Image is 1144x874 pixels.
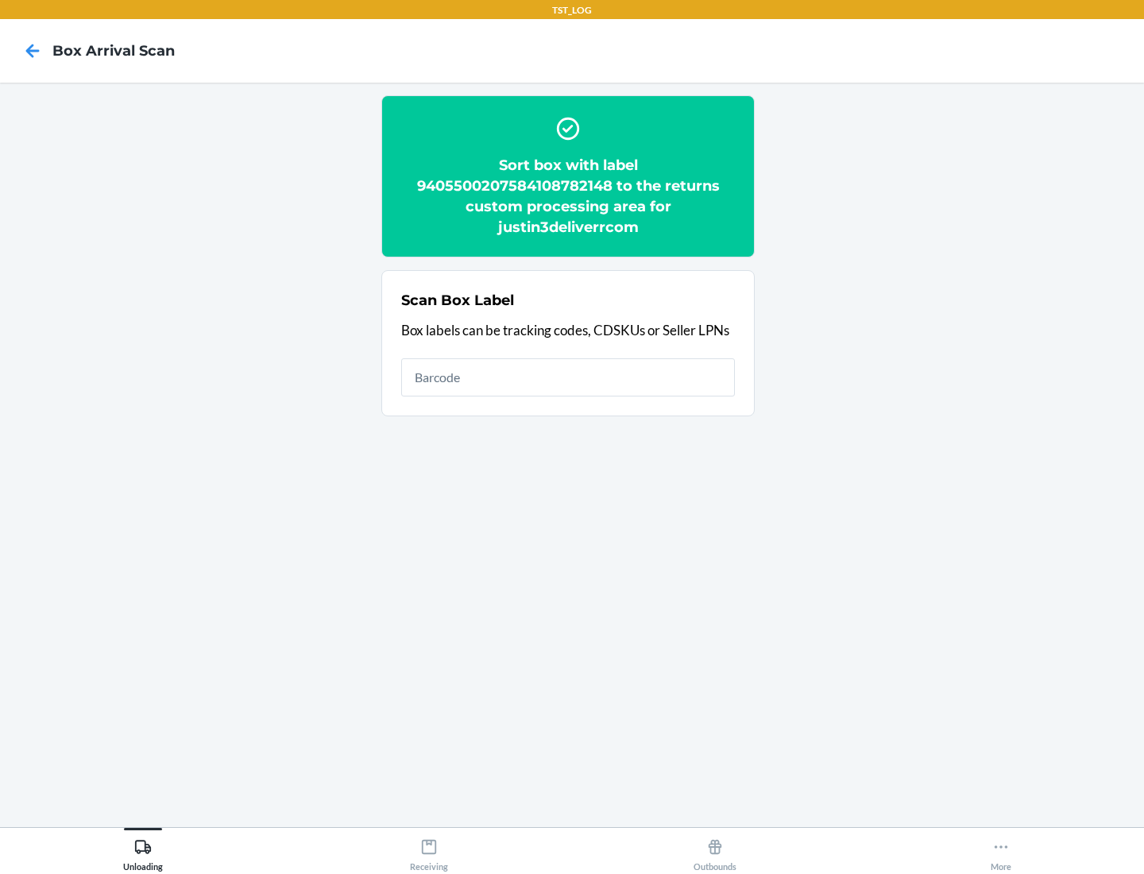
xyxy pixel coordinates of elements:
[286,828,572,872] button: Receiving
[991,832,1011,872] div: More
[410,832,448,872] div: Receiving
[552,3,592,17] p: TST_LOG
[572,828,858,872] button: Outbounds
[123,832,163,872] div: Unloading
[401,155,735,238] h2: Sort box with label 9405500207584108782148 to the returns custom processing area for justin3deliv...
[401,290,514,311] h2: Scan Box Label
[401,358,735,396] input: Barcode
[694,832,736,872] div: Outbounds
[858,828,1144,872] button: More
[401,320,735,341] p: Box labels can be tracking codes, CDSKUs or Seller LPNs
[52,41,175,61] h4: Box Arrival Scan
